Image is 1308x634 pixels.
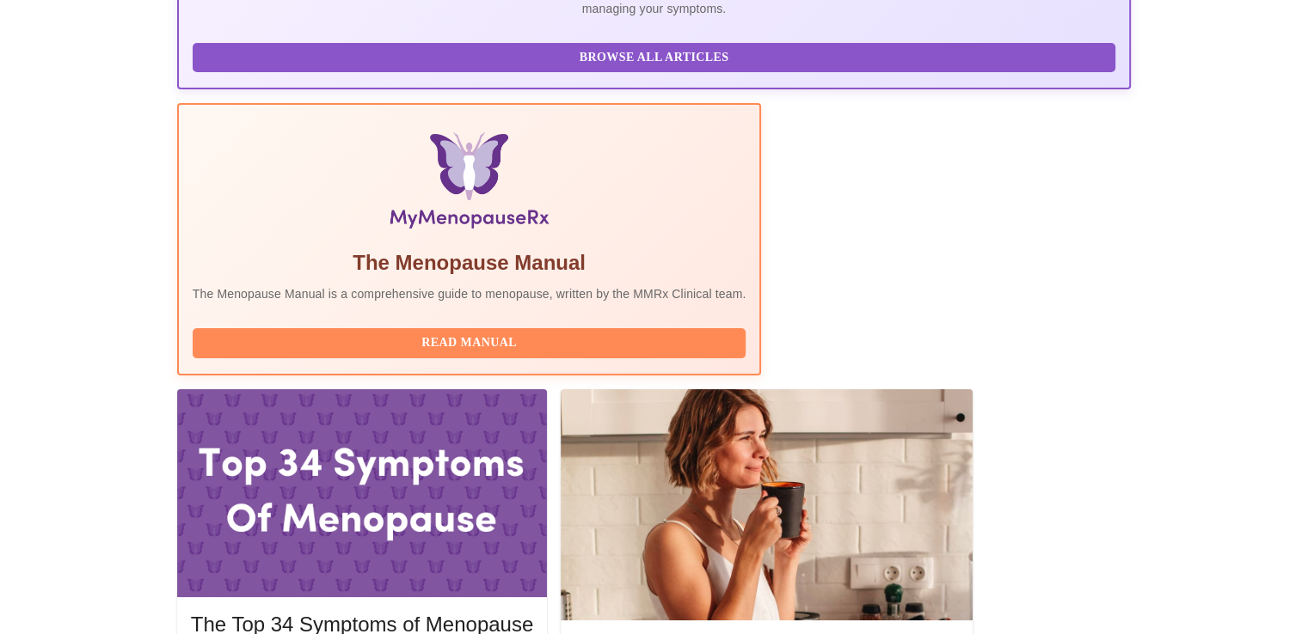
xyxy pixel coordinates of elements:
img: Menopause Manual [280,132,658,235]
span: Browse All Articles [210,47,1099,69]
button: Read Manual [193,328,746,358]
p: The Menopause Manual is a comprehensive guide to menopause, written by the MMRx Clinical team. [193,285,746,302]
span: Read Manual [210,332,729,354]
h5: The Menopause Manual [193,249,746,277]
a: Browse All Articles [193,49,1121,64]
button: Browse All Articles [193,43,1116,73]
a: Read Manual [193,334,751,349]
